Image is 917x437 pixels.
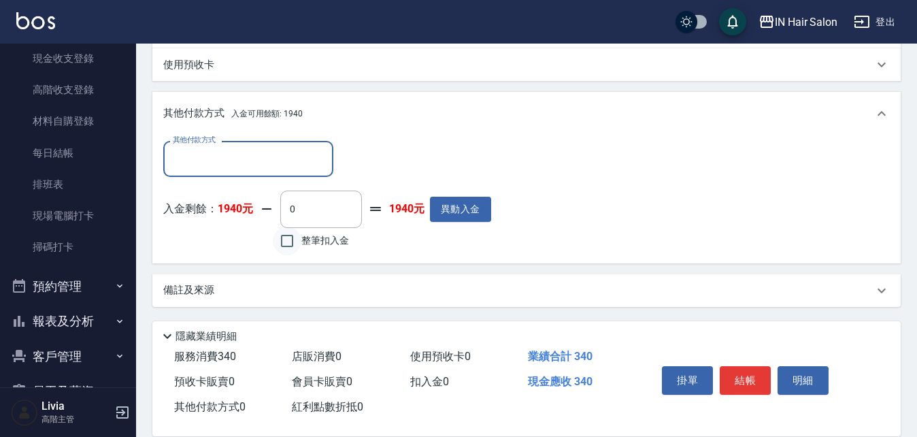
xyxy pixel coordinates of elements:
[292,400,363,413] span: 紅利點數折抵 0
[176,329,237,344] p: 隱藏業績明細
[5,106,131,137] a: 材料自購登錄
[5,374,131,409] button: 員工及薪資
[5,43,131,74] a: 現金收支登錄
[174,375,235,388] span: 預收卡販賣 0
[174,350,236,363] span: 服務消費 340
[5,137,131,169] a: 每日結帳
[163,58,214,72] p: 使用預收卡
[5,74,131,106] a: 高階收支登錄
[719,8,746,35] button: save
[389,202,424,216] strong: 1940元
[848,10,901,35] button: 登出
[218,202,253,215] strong: 1940元
[292,350,341,363] span: 店販消費 0
[528,350,593,363] span: 業績合計 340
[528,375,593,388] span: 現金應收 340
[152,92,901,135] div: 其他付款方式入金可用餘額: 1940
[720,366,771,395] button: 結帳
[173,135,216,145] label: 其他付款方式
[16,12,55,29] img: Logo
[753,8,843,36] button: IN Hair Salon
[410,375,449,388] span: 扣入金 0
[775,14,837,31] div: IN Hair Salon
[778,366,829,395] button: 明細
[41,400,111,413] h5: Livia
[231,109,303,118] span: 入金可用餘額: 1940
[301,233,349,248] span: 整筆扣入金
[163,283,214,297] p: 備註及來源
[174,400,246,413] span: 其他付款方式 0
[163,202,253,216] p: 入金剩餘：
[41,413,111,425] p: 高階主管
[152,48,901,81] div: 使用預收卡
[11,399,38,426] img: Person
[5,231,131,263] a: 掃碼打卡
[5,304,131,339] button: 報表及分析
[5,339,131,374] button: 客戶管理
[662,366,713,395] button: 掛單
[5,200,131,231] a: 現場電腦打卡
[292,375,352,388] span: 會員卡販賣 0
[163,106,303,121] p: 其他付款方式
[430,197,491,222] button: 異動入金
[152,274,901,307] div: 備註及來源
[5,269,131,304] button: 預約管理
[410,350,471,363] span: 使用預收卡 0
[5,169,131,200] a: 排班表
